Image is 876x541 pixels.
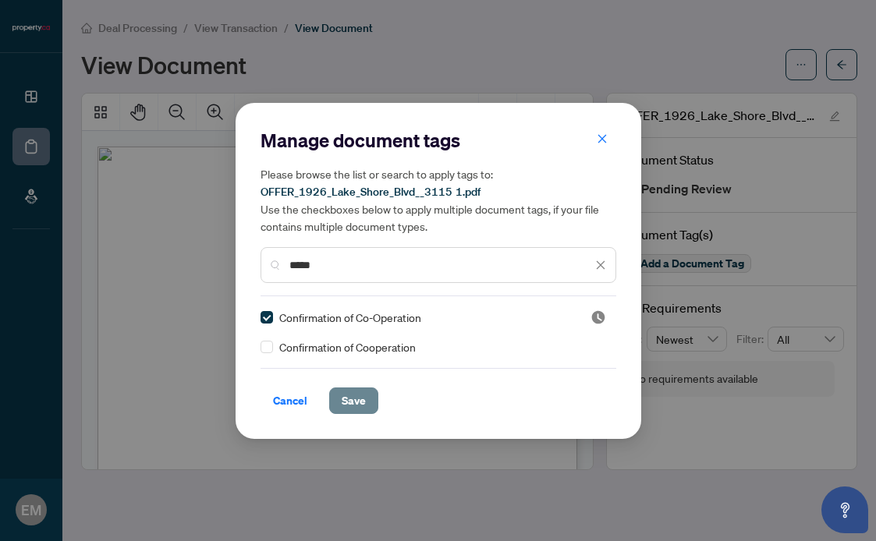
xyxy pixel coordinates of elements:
[342,388,366,413] span: Save
[261,128,616,153] h2: Manage document tags
[261,165,616,235] h5: Please browse the list or search to apply tags to: Use the checkboxes below to apply multiple doc...
[595,260,606,270] span: close
[329,387,378,414] button: Save
[279,309,421,326] span: Confirmation of Co-Operation
[261,185,481,199] span: OFFER_1926_Lake_Shore_Blvd__3115 1.pdf
[597,133,608,144] span: close
[821,486,868,533] button: Open asap
[261,387,320,414] button: Cancel
[591,309,606,325] span: Pending Review
[591,309,606,325] img: status
[279,338,416,355] span: Confirmation of Cooperation
[273,388,307,413] span: Cancel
